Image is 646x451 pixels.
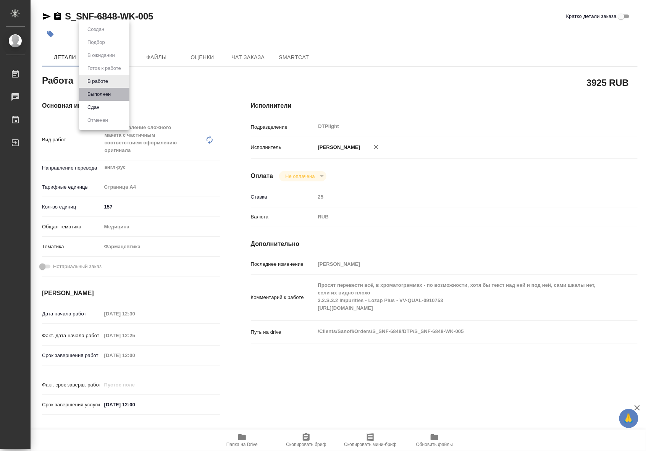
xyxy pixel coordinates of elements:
button: Создан [85,25,107,34]
button: В ожидании [85,51,117,60]
button: Выполнен [85,90,113,99]
button: Готов к работе [85,64,123,73]
button: В работе [85,77,110,86]
button: Отменен [85,116,110,124]
button: Подбор [85,38,107,47]
button: Сдан [85,103,102,112]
